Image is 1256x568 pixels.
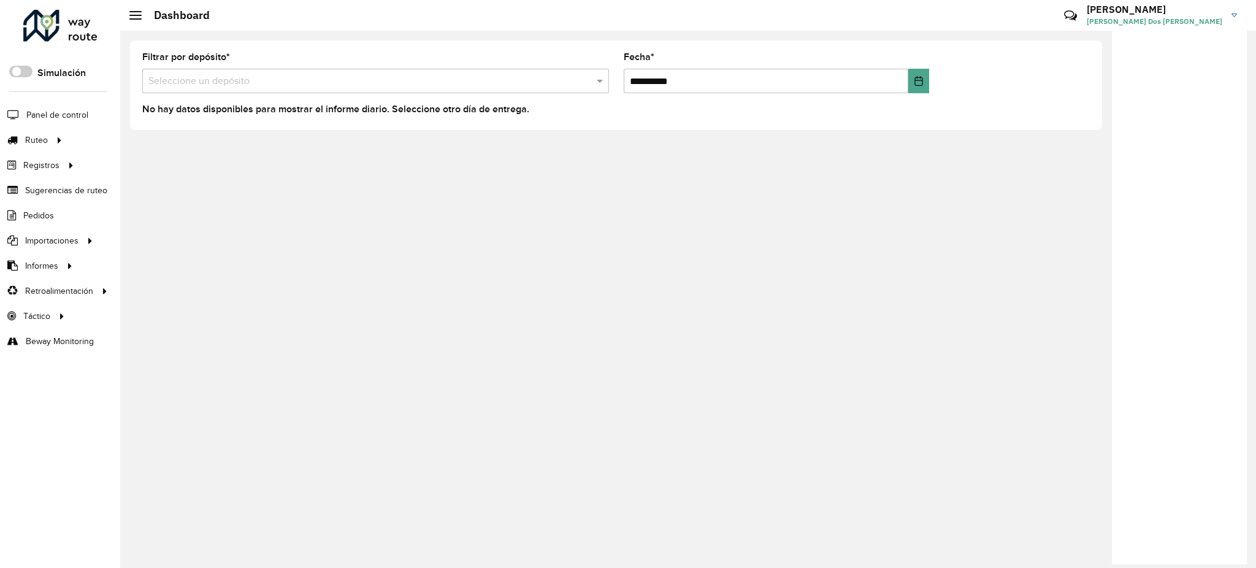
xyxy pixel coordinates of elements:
span: Importaciones [25,234,78,247]
label: Fecha [624,50,654,64]
span: Pedidos [23,209,54,222]
label: Filtrar por depósito [142,50,230,64]
button: Choose Date [908,69,930,93]
h3: [PERSON_NAME] [1087,4,1222,15]
h2: Dashboard [142,9,210,22]
span: Ruteo [25,134,48,147]
span: Táctico [23,310,50,323]
span: Informes [25,259,58,272]
span: Sugerencias de ruteo [25,184,107,197]
span: Panel de control [26,109,88,121]
span: [PERSON_NAME] Dos [PERSON_NAME] [1087,16,1222,27]
span: Beway Monitoring [26,335,94,348]
label: Simulación [37,66,86,80]
a: Contacto rápido [1057,2,1084,29]
span: Retroalimentación [25,285,93,297]
span: Registros [23,159,59,172]
label: No hay datos disponibles para mostrar el informe diario. Seleccione otro día de entrega. [142,102,529,117]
